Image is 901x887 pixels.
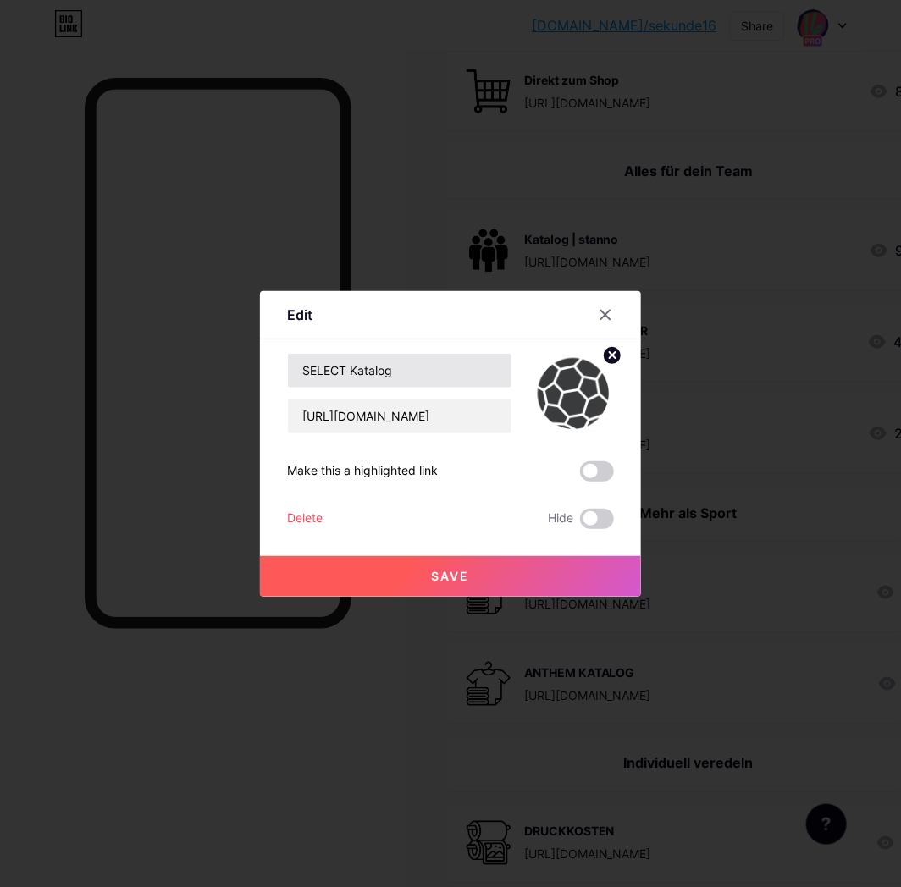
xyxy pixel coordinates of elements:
[288,354,511,388] input: Title
[287,305,312,325] div: Edit
[533,353,614,434] img: link_thumbnail
[260,556,641,597] button: Save
[288,399,511,433] input: URL
[287,509,323,529] div: Delete
[287,461,438,482] div: Make this a highlighted link
[432,569,470,583] span: Save
[548,509,573,529] span: Hide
